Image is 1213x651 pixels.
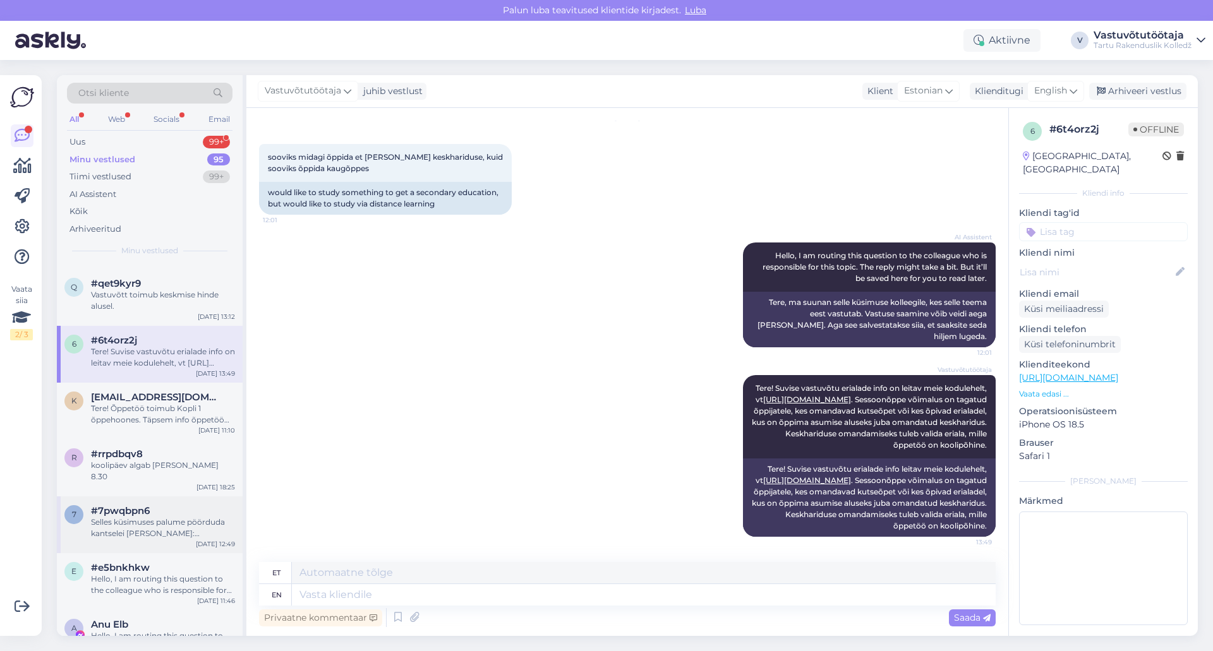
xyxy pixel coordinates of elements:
[1094,30,1205,51] a: VastuvõtutöötajaTartu Rakenduslik Kolledž
[91,562,150,573] span: #e5bnkhkw
[259,609,382,626] div: Privaatne kommentaar
[938,365,992,374] span: Vastuvõtutöötaja
[78,87,129,100] span: Otsi kliente
[743,458,996,537] div: Tere! Suvise vastuvõtu erialade info leitav meie kodulehelt, vt . Sessoonõppe võimalus on tagatud...
[91,346,235,369] div: Tere! Suvise vastuvõtu erialade info on leitav meie kodulehelt, vt [URL][DOMAIN_NAME]. Sessoonõpp...
[1019,358,1188,371] p: Klienditeekond
[71,453,77,462] span: r
[1019,494,1188,508] p: Märkmed
[944,348,992,357] span: 12:01
[71,566,76,576] span: e
[1019,372,1118,383] a: [URL][DOMAIN_NAME]
[203,170,230,183] div: 99+
[72,339,76,349] span: 6
[263,215,310,225] span: 12:01
[1019,222,1188,241] input: Lisa tag
[1019,336,1121,353] div: Küsi telefoninumbrit
[1034,84,1067,98] span: English
[91,619,128,630] span: Anu Elb
[198,426,235,435] div: [DATE] 11:10
[10,284,33,340] div: Vaata siia
[763,395,851,404] a: [URL][DOMAIN_NAME]
[10,329,33,340] div: 2 / 3
[91,391,222,403] span: kaili170@hotmail.com
[1019,301,1109,318] div: Küsi meiliaadressi
[91,335,137,346] span: #6t4orz2j
[1023,150,1162,176] div: [GEOGRAPHIC_DATA], [GEOGRAPHIC_DATA]
[203,136,230,148] div: 99+
[91,460,235,482] div: koolipäev algab [PERSON_NAME] 8.30
[862,85,893,98] div: Klient
[1094,40,1192,51] div: Tartu Rakenduslik Kolledž
[259,182,512,215] div: would like to study something to get a secondary education, but would like to study via distance ...
[151,111,182,128] div: Socials
[1019,418,1188,431] p: iPhone OS 18.5
[69,170,131,183] div: Tiimi vestlused
[1128,122,1184,136] span: Offline
[1019,287,1188,301] p: Kliendi email
[681,4,710,16] span: Luba
[358,85,423,98] div: juhib vestlust
[763,251,989,283] span: Hello, I am routing this question to the colleague who is responsible for this topic. The reply m...
[71,396,77,405] span: k
[72,510,76,519] span: 7
[91,278,141,289] span: #qet9kyr9
[1019,450,1188,463] p: Safari 1
[963,29,1041,52] div: Aktiivne
[71,623,77,633] span: A
[196,539,235,549] div: [DATE] 12:49
[106,111,128,128] div: Web
[1049,122,1128,137] div: # 6t4orz2j
[198,312,235,321] div: [DATE] 13:12
[10,85,34,109] img: Askly Logo
[1030,126,1035,136] span: 6
[1019,323,1188,336] p: Kliendi telefon
[69,188,116,201] div: AI Assistent
[904,84,943,98] span: Estonian
[1019,188,1188,199] div: Kliendi info
[67,111,81,128] div: All
[970,85,1023,98] div: Klienditugi
[91,448,143,460] span: #rrpdbqv8
[1019,388,1188,400] p: Vaata edasi ...
[268,152,505,173] span: sooviks midagi õppida et [PERSON_NAME] keskhariduse, kuid sooviks õppida kaugõppes
[1020,265,1173,279] input: Lisa nimi
[69,153,135,166] div: Minu vestlused
[91,517,235,539] div: Selles küsimuses palume pöörduda kantselei [PERSON_NAME]: [PERSON_NAME]. Aadress: [STREET_ADDRESS...
[1089,83,1186,100] div: Arhiveeri vestlus
[91,289,235,312] div: Vastuvõtt toimub keskmise hinde alusel.
[207,153,230,166] div: 95
[1019,246,1188,260] p: Kliendi nimi
[91,505,150,517] span: #7pwqbpn6
[91,403,235,426] div: Tere! Õppetöö toimub Kopli 1 õppehoones. Täpsem info õppetöö kohta edastatakse enne õppetöö algust.
[69,223,121,236] div: Arhiveeritud
[71,282,77,292] span: q
[954,612,991,623] span: Saada
[265,84,341,98] span: Vastuvõtutöötaja
[1071,32,1089,49] div: V
[197,596,235,606] div: [DATE] 11:46
[272,562,281,583] div: et
[196,369,235,378] div: [DATE] 13:49
[1019,405,1188,418] p: Operatsioonisüsteem
[1019,475,1188,487] div: [PERSON_NAME]
[1019,206,1188,220] p: Kliendi tag'id
[763,475,851,485] a: [URL][DOMAIN_NAME]
[752,383,989,450] span: Tere! Suvise vastuvõtu erialade info on leitav meie kodulehelt, vt . Sessoonõppe võimalus on taga...
[1019,436,1188,450] p: Brauser
[91,573,235,596] div: Hello, I am routing this question to the colleague who is responsible for this topic. The reply m...
[272,584,282,606] div: en
[944,537,992,547] span: 13:49
[196,482,235,492] div: [DATE] 18:25
[944,232,992,242] span: AI Assistent
[206,111,232,128] div: Email
[69,136,85,148] div: Uus
[743,292,996,347] div: Tere, ma suunan selle küsimuse kolleegile, kes selle teema eest vastutab. Vastuse saamine võib ve...
[121,245,178,256] span: Minu vestlused
[69,205,88,218] div: Kõik
[1094,30,1192,40] div: Vastuvõtutöötaja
